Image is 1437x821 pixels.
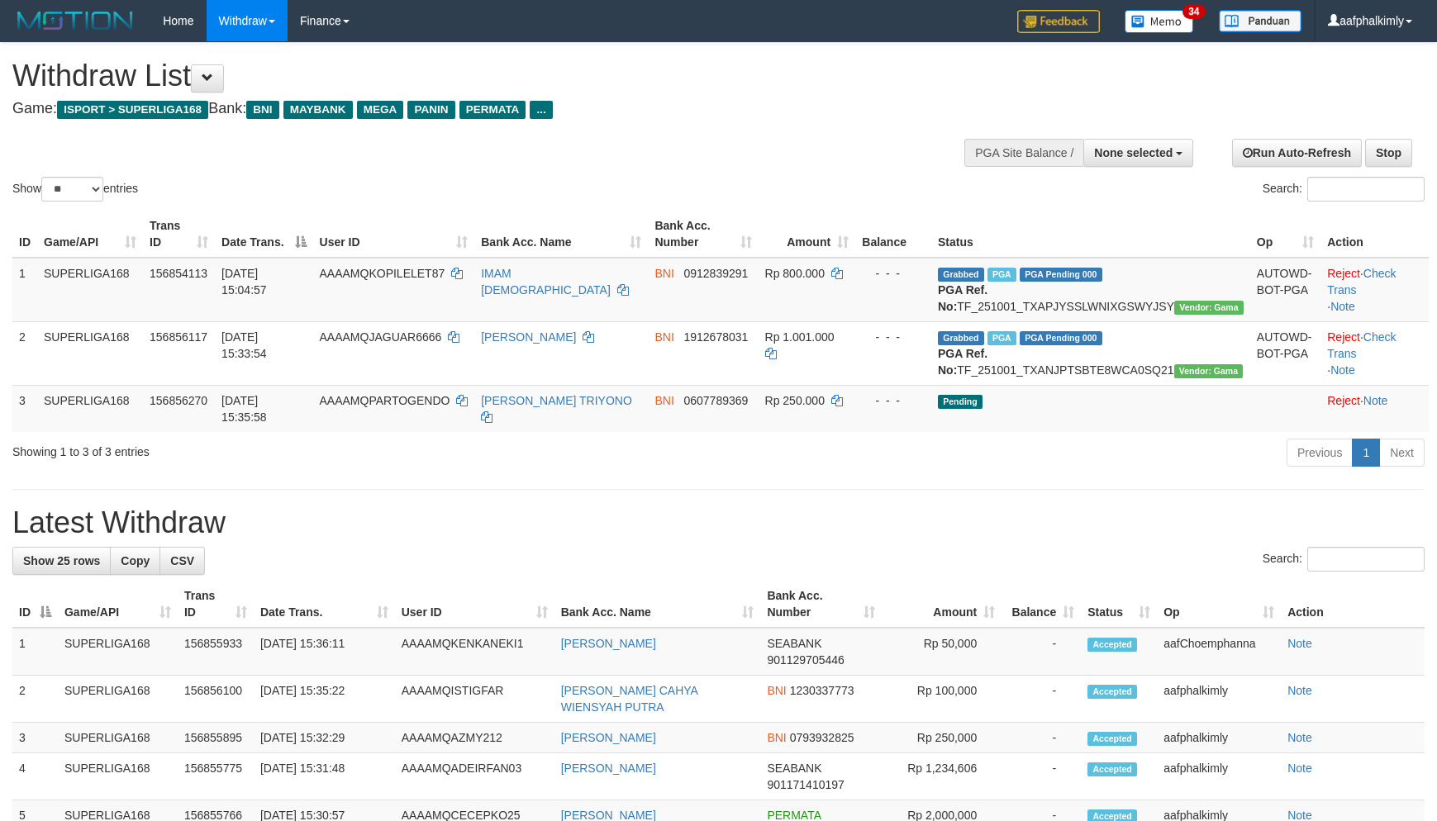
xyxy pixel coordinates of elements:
td: · · [1320,321,1429,385]
a: Note [1330,363,1355,377]
td: 156855933 [178,628,254,676]
td: - [1002,676,1081,723]
span: Vendor URL: https://trx31.1velocity.biz [1174,301,1244,315]
h1: Latest Withdraw [12,506,1425,539]
td: 2 [12,321,37,385]
td: - [1002,753,1081,800]
td: Rp 1,234,606 [882,753,1002,800]
td: 4 [12,753,58,800]
a: Previous [1287,439,1353,467]
th: Bank Acc. Number: activate to sort column ascending [648,211,758,258]
span: Pending [938,395,983,409]
span: PERMATA [459,101,526,119]
th: Date Trans.: activate to sort column descending [215,211,312,258]
a: Note [1287,684,1312,697]
span: BNI [654,267,673,280]
td: TF_251001_TXAPJYSSLWNIXGSWYJSY [931,258,1250,322]
td: SUPERLIGA168 [58,723,178,753]
span: None selected [1094,146,1173,159]
span: Copy 901129705446 to clipboard [767,653,844,667]
a: [PERSON_NAME] TRIYONO [481,394,632,407]
a: Reject [1327,267,1360,280]
td: SUPERLIGA168 [37,258,143,322]
span: [DATE] 15:04:57 [221,267,267,297]
td: aafChoemphanna [1157,628,1281,676]
td: 156855775 [178,753,254,800]
th: Bank Acc. Number: activate to sort column ascending [760,581,882,628]
td: 1 [12,258,37,322]
span: Rp 1.001.000 [765,330,835,344]
span: Copy [121,554,150,567]
a: Note [1287,762,1312,775]
a: [PERSON_NAME] [561,731,656,744]
label: Show entries [12,177,138,202]
a: CSV [159,547,205,575]
td: 3 [12,723,58,753]
a: Note [1330,300,1355,313]
td: 3 [12,385,37,432]
th: Status: activate to sort column ascending [1081,581,1157,628]
select: Showentries [41,177,103,202]
input: Search: [1307,177,1425,202]
span: Copy 0912839291 to clipboard [683,267,748,280]
a: [PERSON_NAME] [481,330,576,344]
span: Rp 800.000 [765,267,825,280]
th: Date Trans.: activate to sort column ascending [254,581,395,628]
td: · · [1320,258,1429,322]
img: Feedback.jpg [1017,10,1100,33]
td: TF_251001_TXANJPTSBTE8WCA0SQ21 [931,321,1250,385]
b: PGA Ref. No: [938,283,987,313]
span: 156854113 [150,267,207,280]
div: - - - [862,329,925,345]
th: Amount: activate to sort column ascending [882,581,1002,628]
span: AAAAMQKOPILELET87 [320,267,445,280]
td: [DATE] 15:35:22 [254,676,395,723]
td: AUTOWD-BOT-PGA [1250,258,1320,322]
span: Marked by aafchhiseyha [987,268,1016,282]
td: aafphalkimly [1157,676,1281,723]
td: [DATE] 15:32:29 [254,723,395,753]
a: Run Auto-Refresh [1232,139,1362,167]
span: Grabbed [938,331,984,345]
span: Copy 1230337773 to clipboard [790,684,854,697]
th: ID [12,211,37,258]
span: 156856117 [150,330,207,344]
span: Accepted [1087,638,1137,652]
span: PGA Pending [1020,268,1102,282]
td: SUPERLIGA168 [37,321,143,385]
th: Op: activate to sort column ascending [1250,211,1320,258]
th: User ID: activate to sort column ascending [395,581,554,628]
a: Copy [110,547,160,575]
div: Showing 1 to 3 of 3 entries [12,437,587,460]
a: Next [1379,439,1425,467]
span: Copy 0607789369 to clipboard [683,394,748,407]
span: BNI [767,731,786,744]
a: IMAM [DEMOGRAPHIC_DATA] [481,267,611,297]
td: 156855895 [178,723,254,753]
th: Bank Acc. Name: activate to sort column ascending [554,581,761,628]
span: MAYBANK [283,101,353,119]
input: Search: [1307,547,1425,572]
label: Search: [1263,177,1425,202]
td: aafphalkimly [1157,753,1281,800]
td: - [1002,723,1081,753]
td: SUPERLIGA168 [58,676,178,723]
td: AAAAMQKENKANEKI1 [395,628,554,676]
span: Rp 250.000 [765,394,825,407]
td: SUPERLIGA168 [58,628,178,676]
td: 156856100 [178,676,254,723]
a: 1 [1352,439,1380,467]
th: ID: activate to sort column descending [12,581,58,628]
th: Bank Acc. Name: activate to sort column ascending [474,211,648,258]
span: Marked by aafsoycanthlai [987,331,1016,345]
span: AAAAMQJAGUAR6666 [320,330,442,344]
a: [PERSON_NAME] CAHYA WIENSYAH PUTRA [561,684,697,714]
a: Reject [1327,394,1360,407]
span: Copy 0793932825 to clipboard [790,731,854,744]
span: Vendor URL: https://trx31.1velocity.biz [1174,364,1244,378]
label: Search: [1263,547,1425,572]
th: Action [1281,581,1425,628]
span: BNI [654,330,673,344]
span: Copy 1912678031 to clipboard [683,330,748,344]
span: BNI [246,101,278,119]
